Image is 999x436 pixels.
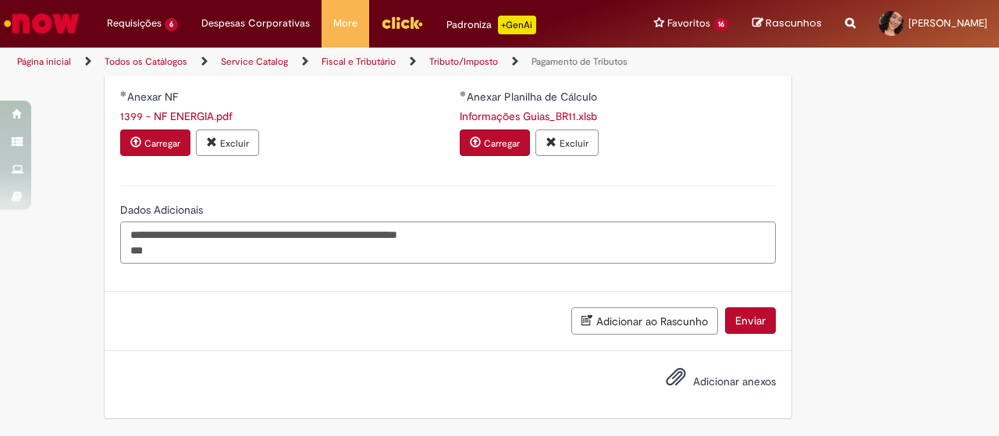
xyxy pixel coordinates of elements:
span: Requisições [107,16,162,31]
a: Download de Informações Guias_BR11.xlsb [460,109,597,123]
span: 6 [165,18,178,31]
p: +GenAi [498,16,536,34]
a: Fiscal e Tributário [322,55,396,68]
small: Excluir [560,137,588,150]
span: Obrigatório Preenchido [120,90,127,97]
button: Carregar anexo de Anexar NF Required [120,129,190,156]
textarea: Dados Adicionais [120,222,776,263]
button: Excluir anexo Informações Guias_BR11.xlsb [535,129,599,156]
span: Anexar NF [127,90,181,104]
span: Anexar Planilha de Cálculo [467,90,600,104]
small: Excluir [220,137,249,150]
span: [PERSON_NAME] [908,16,987,30]
small: Carregar [144,137,180,150]
span: Obrigatório Preenchido [460,90,467,97]
small: Carregar [484,137,520,150]
button: Adicionar ao Rascunho [571,307,718,335]
span: Favoritos [667,16,710,31]
button: Excluir anexo 1399 - NF ENERGIA.pdf [196,129,259,156]
ul: Trilhas de página [12,48,654,76]
a: Pagamento de Tributos [531,55,627,68]
span: More [333,16,357,31]
img: ServiceNow [2,8,82,39]
a: Download de 1399 - NF ENERGIA.pdf [120,109,233,123]
a: Service Catalog [221,55,288,68]
a: Rascunhos [752,16,822,31]
span: Despesas Corporativas [201,16,310,31]
a: Página inicial [17,55,71,68]
div: Padroniza [446,16,536,34]
img: click_logo_yellow_360x200.png [381,11,423,34]
a: Tributo/Imposto [429,55,498,68]
button: Enviar [725,307,776,334]
a: Todos os Catálogos [105,55,187,68]
span: 16 [713,18,729,31]
button: Carregar anexo de Anexar Planilha de Cálculo Required [460,129,530,156]
span: Adicionar anexos [693,374,776,388]
button: Adicionar anexos [662,363,690,399]
span: Dados Adicionais [120,203,206,217]
span: Rascunhos [766,16,822,30]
